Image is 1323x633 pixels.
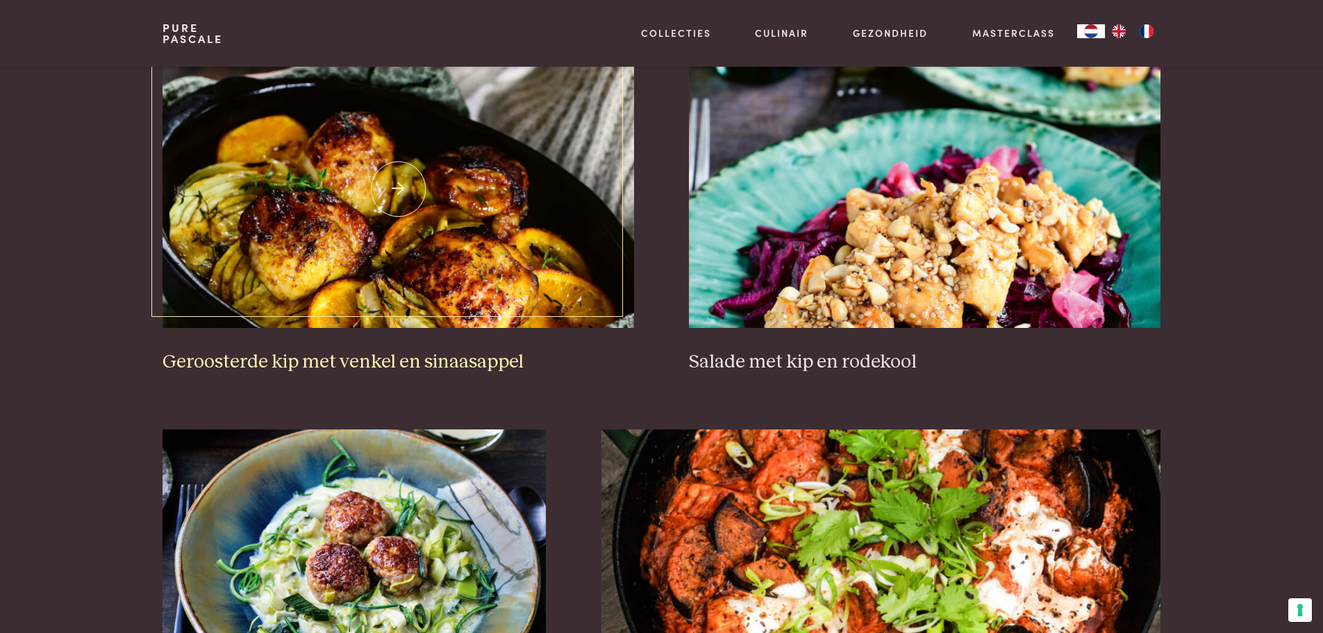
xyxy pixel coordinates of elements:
[1105,24,1133,38] a: EN
[1077,24,1160,38] aside: Language selected: Nederlands
[1077,24,1105,38] a: NL
[163,50,633,374] a: Geroosterde kip met venkel en sinaasappel Geroosterde kip met venkel en sinaasappel
[163,50,633,328] img: Geroosterde kip met venkel en sinaasappel
[972,26,1055,40] a: Masterclass
[1105,24,1160,38] ul: Language list
[1133,24,1160,38] a: FR
[853,26,928,40] a: Gezondheid
[755,26,808,40] a: Culinair
[1288,598,1312,622] button: Uw voorkeuren voor toestemming voor trackingtechnologieën
[689,50,1160,328] img: Salade met kip en rodekool
[163,350,633,375] h3: Geroosterde kip met venkel en sinaasappel
[689,350,1160,375] h3: Salade met kip en rodekool
[163,22,223,44] a: PurePascale
[689,50,1160,374] a: Salade met kip en rodekool Salade met kip en rodekool
[1077,24,1105,38] div: Language
[641,26,711,40] a: Collecties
